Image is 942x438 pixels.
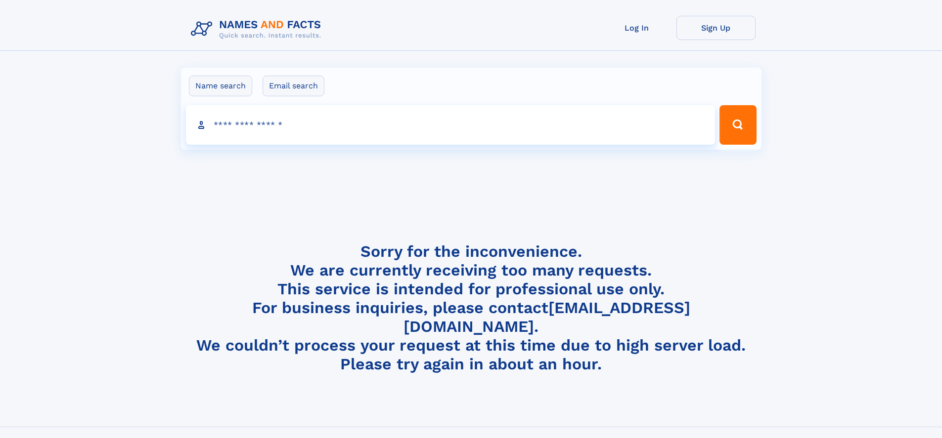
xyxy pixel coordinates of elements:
[187,242,756,374] h4: Sorry for the inconvenience. We are currently receiving too many requests. This service is intend...
[676,16,756,40] a: Sign Up
[187,16,329,42] img: Logo Names and Facts
[189,76,252,96] label: Name search
[186,105,716,145] input: search input
[597,16,676,40] a: Log In
[263,76,324,96] label: Email search
[719,105,756,145] button: Search Button
[404,298,690,336] a: [EMAIL_ADDRESS][DOMAIN_NAME]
